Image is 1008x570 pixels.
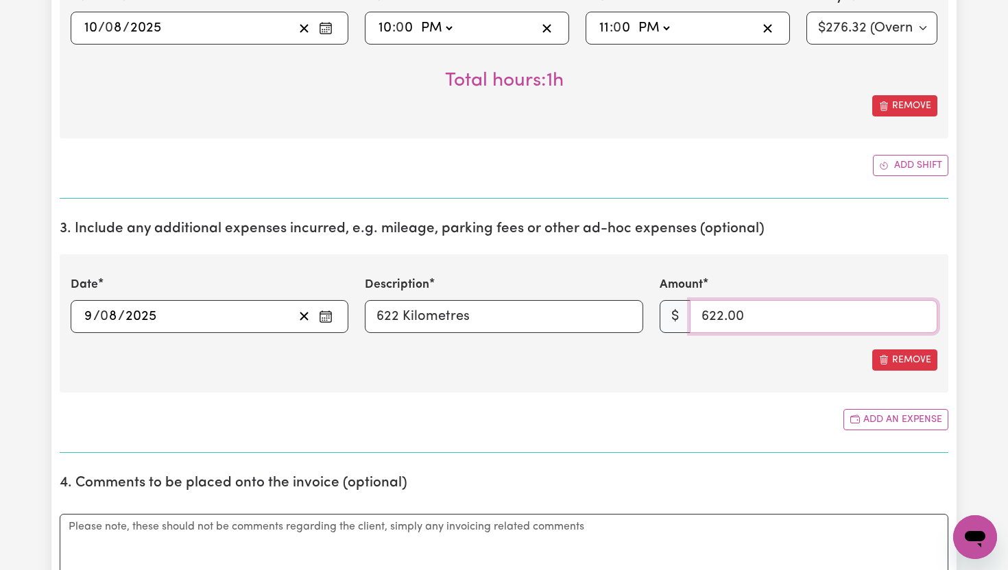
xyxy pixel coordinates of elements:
[396,21,404,35] span: 0
[60,221,948,238] h2: 3. Include any additional expenses incurred, e.g. mileage, parking fees or other ad-hoc expenses ...
[93,309,100,324] span: /
[610,21,613,36] span: :
[660,300,691,333] span: $
[599,18,610,38] input: --
[293,306,315,327] button: Clear date
[445,71,564,90] span: Total hours worked: 1 hour
[118,309,125,324] span: /
[953,515,997,559] iframe: Button to launch messaging window
[378,18,392,38] input: --
[613,21,621,35] span: 0
[392,21,396,36] span: :
[84,306,93,327] input: --
[105,21,113,35] span: 0
[397,18,415,38] input: --
[100,310,108,323] span: 0
[660,276,703,294] label: Amount
[125,306,157,327] input: ----
[101,306,118,327] input: --
[98,21,105,36] span: /
[60,475,948,492] h2: 4. Comments to be placed onto the invoice (optional)
[365,276,429,294] label: Description
[106,18,123,38] input: --
[873,155,948,176] button: Add another shift
[123,21,130,36] span: /
[872,349,937,371] button: Remove this expense
[315,306,337,327] button: Enter the date of expense
[130,18,162,38] input: ----
[365,300,643,333] input: 622 Kilometres
[614,18,632,38] input: --
[293,18,315,38] button: Clear date
[315,18,337,38] button: Enter the date of care work
[71,276,98,294] label: Date
[872,95,937,116] button: Remove this shift
[843,409,948,430] button: Add another expense
[84,18,98,38] input: --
